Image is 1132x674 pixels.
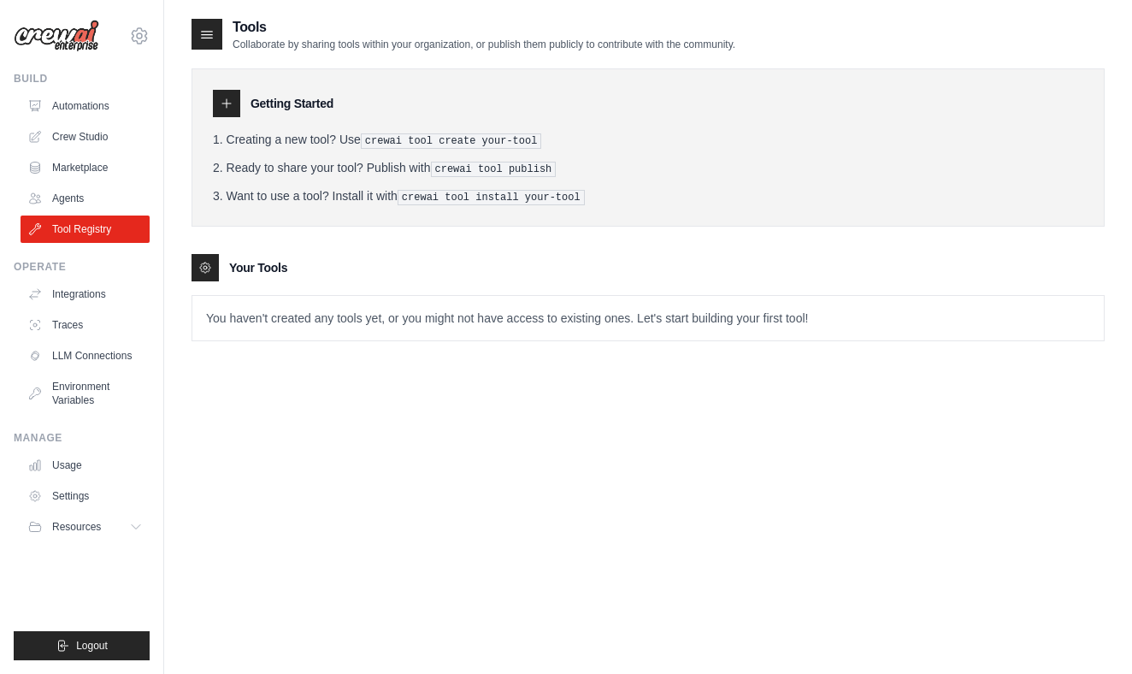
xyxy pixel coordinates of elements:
h3: Getting Started [251,95,333,112]
a: Usage [21,452,150,479]
li: Creating a new tool? Use [213,131,1083,149]
a: Traces [21,311,150,339]
div: Build [14,72,150,86]
a: Tool Registry [21,216,150,243]
h2: Tools [233,17,735,38]
a: LLM Connections [21,342,150,370]
a: Crew Studio [21,123,150,151]
a: Marketplace [21,154,150,181]
span: Logout [76,639,108,653]
div: Manage [14,431,150,445]
li: Want to use a tool? Install it with [213,187,1083,205]
img: Logo [14,20,99,52]
a: Settings [21,482,150,510]
button: Resources [21,513,150,541]
h3: Your Tools [229,259,287,276]
p: Collaborate by sharing tools within your organization, or publish them publicly to contribute wit... [233,38,735,51]
li: Ready to share your tool? Publish with [213,159,1083,177]
div: Operate [14,260,150,274]
span: Resources [52,520,101,534]
a: Environment Variables [21,373,150,414]
a: Agents [21,185,150,212]
a: Automations [21,92,150,120]
pre: crewai tool create your-tool [361,133,542,149]
a: Integrations [21,281,150,308]
pre: crewai tool publish [431,162,557,177]
p: You haven't created any tools yet, or you might not have access to existing ones. Let's start bui... [192,296,1104,340]
pre: crewai tool install your-tool [398,190,585,205]
button: Logout [14,631,150,660]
